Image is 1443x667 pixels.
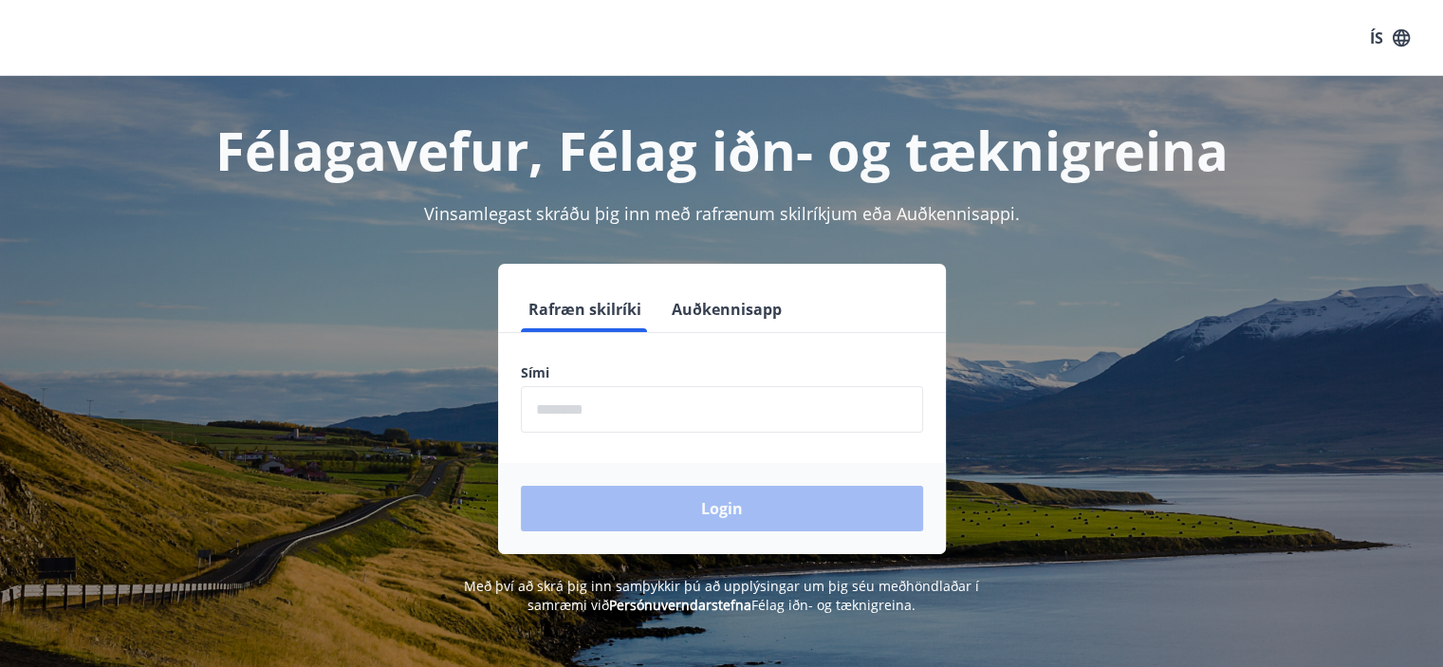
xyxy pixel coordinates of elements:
[664,287,789,332] button: Auðkennisapp
[1360,21,1420,55] button: ÍS
[609,596,751,614] a: Persónuverndarstefna
[521,363,923,382] label: Sími
[62,114,1382,186] h1: Félagavefur, Félag iðn- og tæknigreina
[424,202,1020,225] span: Vinsamlegast skráðu þig inn með rafrænum skilríkjum eða Auðkennisappi.
[521,287,649,332] button: Rafræn skilríki
[464,577,979,614] span: Með því að skrá þig inn samþykkir þú að upplýsingar um þig séu meðhöndlaðar í samræmi við Félag i...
